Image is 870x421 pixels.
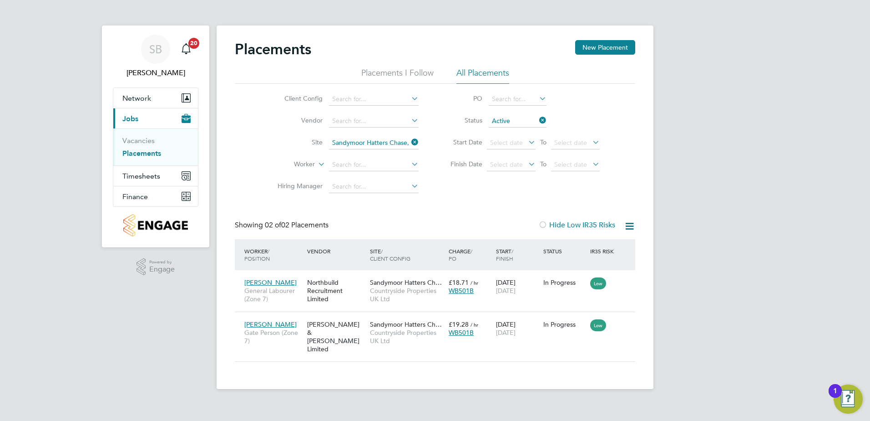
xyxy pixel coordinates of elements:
div: [DATE] [494,274,541,299]
a: [PERSON_NAME]Gate Person (Zone 7)[PERSON_NAME] & [PERSON_NAME] LimitedSandymoor Hatters Ch…Countr... [242,315,635,323]
span: Finance [122,192,148,201]
span: Gate Person (Zone 7) [244,329,303,345]
span: Select date [490,139,523,147]
label: Site [270,138,323,146]
div: In Progress [543,320,586,329]
div: IR35 Risk [588,243,619,259]
div: 1 [833,391,837,403]
span: £18.71 [449,278,469,287]
span: / hr [470,279,478,286]
span: To [537,136,549,148]
span: Samantha Bolshaw [113,67,198,78]
input: Search for... [489,93,546,106]
span: / hr [470,321,478,328]
label: Status [441,116,482,124]
span: / Finish [496,247,513,262]
label: Hide Low IR35 Risks [538,221,615,230]
input: Search for... [329,159,419,171]
a: Placements [122,149,161,158]
a: Go to home page [113,214,198,236]
input: Search for... [329,180,419,193]
span: [DATE] [496,329,516,337]
a: [PERSON_NAME]General Labourer (Zone 7)Northbuild Recruitment LimitedSandymoor Hatters Ch…Countrys... [242,273,635,281]
div: Status [541,243,588,259]
button: Network [113,88,198,108]
span: [PERSON_NAME] [244,278,297,287]
span: WB501B [449,287,474,295]
input: Search for... [329,137,419,149]
label: Hiring Manager [270,182,323,190]
label: Start Date [441,138,482,146]
div: Northbuild Recruitment Limited [305,274,368,308]
span: Select date [554,139,587,147]
span: Network [122,94,151,103]
span: £19.28 [449,320,469,329]
button: Timesheets [113,166,198,186]
span: Powered by [149,258,175,266]
div: Charge [446,243,494,267]
button: Finance [113,186,198,206]
div: Vendor [305,243,368,259]
li: All Placements [456,67,509,84]
button: Open Resource Center, 1 new notification [834,385,863,414]
span: General Labourer (Zone 7) [244,287,303,303]
span: Sandymoor Hatters Ch… [370,320,442,329]
span: Select date [490,160,523,169]
a: 20 [177,35,195,64]
span: Select date [554,160,587,169]
button: New Placement [575,40,635,55]
label: PO [441,94,482,103]
span: Timesheets [122,172,160,180]
span: [DATE] [496,287,516,295]
span: WB501B [449,329,474,337]
label: Finish Date [441,160,482,168]
span: To [537,158,549,170]
li: Placements I Follow [361,67,434,84]
span: Low [590,319,606,331]
label: Client Config [270,94,323,103]
nav: Main navigation [102,26,209,247]
span: Sandymoor Hatters Ch… [370,278,442,287]
label: Vendor [270,116,323,124]
span: Low [590,277,606,289]
a: Vacancies [122,136,155,145]
span: [PERSON_NAME] [244,320,297,329]
input: Search for... [329,93,419,106]
span: 02 of [265,221,281,230]
span: / Client Config [370,247,410,262]
span: / Position [244,247,270,262]
div: Worker [242,243,305,267]
span: / PO [449,247,472,262]
input: Search for... [329,115,419,128]
img: countryside-properties-logo-retina.png [123,214,187,236]
span: 20 [188,38,199,49]
label: Worker [263,160,315,169]
span: 02 Placements [265,221,329,230]
h2: Placements [235,40,311,58]
div: [PERSON_NAME] & [PERSON_NAME] Limited [305,316,368,358]
input: Select one [489,115,546,128]
div: Jobs [113,128,198,165]
div: Start [494,243,541,267]
div: Site [368,243,446,267]
span: Engage [149,266,175,273]
span: SB [149,43,162,55]
div: Showing [235,221,330,230]
span: Jobs [122,114,138,123]
div: [DATE] [494,316,541,341]
span: Countryside Properties UK Ltd [370,329,444,345]
a: SB[PERSON_NAME] [113,35,198,78]
a: Powered byEngage [137,258,175,276]
div: In Progress [543,278,586,287]
button: Jobs [113,108,198,128]
span: Countryside Properties UK Ltd [370,287,444,303]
